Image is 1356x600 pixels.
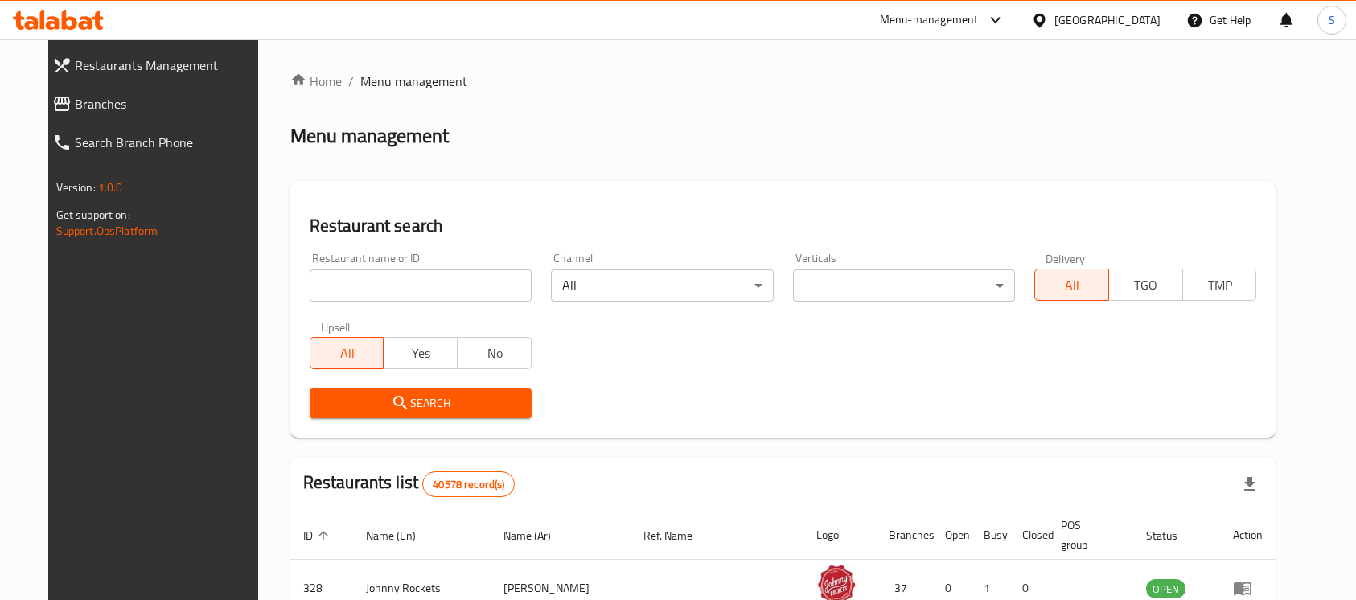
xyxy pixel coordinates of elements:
span: Menu management [360,72,467,91]
button: All [310,337,384,369]
span: OPEN [1146,580,1185,598]
button: Yes [383,337,458,369]
span: All [317,342,378,365]
a: Branches [39,84,275,123]
span: S [1329,11,1335,29]
div: All [551,269,773,302]
span: Branches [75,94,262,113]
span: Name (Ar) [503,526,572,545]
span: Yes [390,342,451,365]
h2: Restaurant search [310,214,1257,238]
a: Home [290,72,342,91]
div: Export file [1231,465,1269,503]
label: Upsell [321,321,351,332]
div: Total records count [422,471,515,497]
th: Open [932,511,971,560]
span: Status [1146,526,1198,545]
a: Search Branch Phone [39,123,275,162]
span: Ref. Name [643,526,713,545]
span: Version: [56,177,96,198]
a: Support.OpsPlatform [56,220,158,241]
span: No [464,342,525,365]
span: 1.0.0 [98,177,123,198]
th: Logo [803,511,876,560]
h2: Menu management [290,123,449,149]
th: Busy [971,511,1009,560]
input: Search for restaurant name or ID.. [310,269,532,302]
button: TGO [1108,269,1183,301]
th: Branches [876,511,932,560]
span: ID [303,526,334,545]
span: 40578 record(s) [423,477,514,492]
button: Search [310,388,532,418]
a: Restaurants Management [39,46,275,84]
span: Search Branch Phone [75,133,262,152]
span: TGO [1116,273,1177,297]
span: All [1042,273,1103,297]
span: Restaurants Management [75,55,262,75]
button: All [1034,269,1109,301]
div: Menu [1233,578,1263,598]
span: Get support on: [56,204,130,225]
th: Closed [1009,511,1048,560]
li: / [348,72,354,91]
span: POS group [1061,516,1115,554]
span: TMP [1190,273,1251,297]
button: No [457,337,532,369]
h2: Restaurants list [303,471,516,497]
label: Delivery [1046,253,1086,264]
div: [GEOGRAPHIC_DATA] [1054,11,1161,29]
button: TMP [1182,269,1257,301]
nav: breadcrumb [290,72,1276,91]
div: OPEN [1146,579,1185,598]
div: ​ [793,269,1015,302]
th: Action [1220,511,1276,560]
span: Search [323,393,519,413]
div: Menu-management [880,10,979,30]
span: Name (En) [366,526,437,545]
